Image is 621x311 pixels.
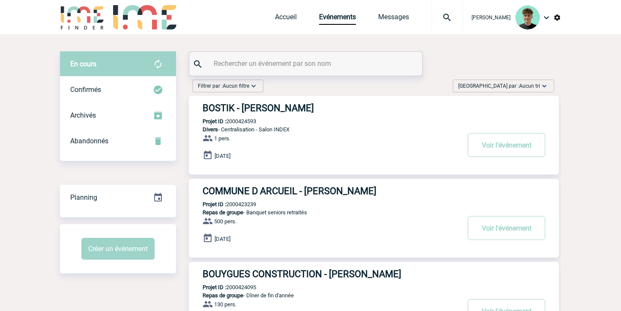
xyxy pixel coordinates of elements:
input: Rechercher un événement par son nom [212,57,402,70]
span: Confirmés [70,86,101,94]
b: Projet ID : [203,201,226,207]
span: Planning [70,193,97,201]
b: Projet ID : [203,118,226,124]
p: 2000424593 [189,118,256,124]
a: BOUYGUES CONSTRUCTION - [PERSON_NAME] [189,269,559,279]
img: baseline_expand_more_white_24dp-b.png [249,82,258,90]
span: 130 pers. [214,301,236,308]
p: - Banquet seniors retraités [189,209,460,216]
span: [DATE] [215,236,230,242]
button: Créer un événement [81,238,155,260]
span: Repas de groupe [203,209,243,216]
h3: BOUYGUES CONSTRUCTION - [PERSON_NAME] [203,269,460,279]
span: Filtrer par : [198,82,249,90]
img: 131612-0.png [516,6,540,30]
a: COMMUNE D ARCUEIL - [PERSON_NAME] [189,186,559,196]
span: [PERSON_NAME] [472,15,511,21]
a: BOSTIK - [PERSON_NAME] [189,103,559,113]
span: 1 pers. [214,135,230,142]
h3: BOSTIK - [PERSON_NAME] [203,103,460,113]
p: - Dîner de fin d'année [189,292,460,299]
a: Evénements [319,13,356,25]
a: Messages [378,13,409,25]
p: - Centralisation - Salon INDEX [189,126,460,133]
div: Retrouvez ici tous vos événements annulés [60,128,176,154]
a: Accueil [275,13,297,25]
a: Planning [60,184,176,210]
button: Voir l'événement [468,216,545,240]
span: [GEOGRAPHIC_DATA] par : [458,82,540,90]
h3: COMMUNE D ARCUEIL - [PERSON_NAME] [203,186,460,196]
span: [DATE] [215,153,230,159]
span: Abandonnés [70,137,108,145]
b: Projet ID : [203,284,226,290]
div: Retrouvez ici tous vos évènements avant confirmation [60,51,176,77]
p: 2000423239 [189,201,256,207]
span: Archivés [70,111,96,119]
span: Aucun tri [519,83,540,89]
span: 500 pers. [214,218,236,225]
img: IME-Finder [60,5,104,30]
div: Retrouvez ici tous les événements que vous avez décidé d'archiver [60,103,176,128]
p: 2000424095 [189,284,256,290]
span: Aucun filtre [223,83,249,89]
span: En cours [70,60,96,68]
img: baseline_expand_more_white_24dp-b.png [540,82,549,90]
div: Retrouvez ici tous vos événements organisés par date et état d'avancement [60,185,176,210]
button: Voir l'événement [468,133,545,157]
span: Repas de groupe [203,292,243,299]
span: Divers [203,126,218,133]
